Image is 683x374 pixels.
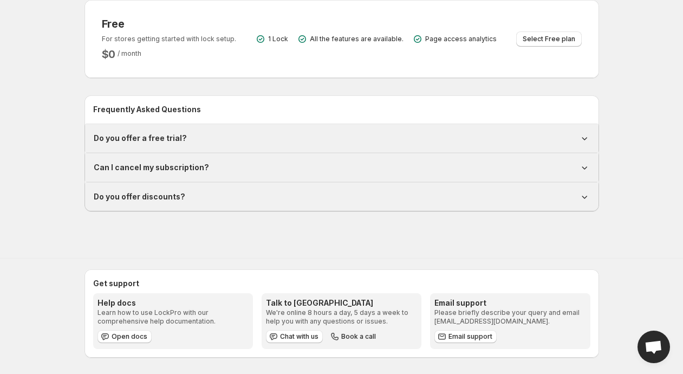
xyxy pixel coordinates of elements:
[93,104,590,115] h2: Frequently Asked Questions
[280,332,318,341] span: Chat with us
[97,298,249,308] h3: Help docs
[523,35,575,43] span: Select Free plan
[327,330,380,343] button: Book a call
[97,330,152,343] a: Open docs
[97,308,249,326] p: Learn how to use LockPro with our comprehensive help documentation.
[102,17,236,30] h3: Free
[310,35,404,43] p: All the features are available.
[102,35,236,43] p: For stores getting started with lock setup.
[434,298,586,308] h3: Email support
[94,162,209,173] h1: Can I cancel my subscription?
[268,35,288,43] p: 1 Lock
[434,330,497,343] a: Email support
[112,332,147,341] span: Open docs
[102,48,116,61] h2: $ 0
[94,191,185,202] h1: Do you offer discounts?
[516,31,582,47] button: Select Free plan
[118,49,141,57] span: / month
[448,332,492,341] span: Email support
[266,308,417,326] p: We're online 8 hours a day, 5 days a week to help you with any questions or issues.
[266,298,417,308] h3: Talk to [GEOGRAPHIC_DATA]
[425,35,497,43] p: Page access analytics
[434,308,586,326] p: Please briefly describe your query and email [EMAIL_ADDRESS][DOMAIN_NAME].
[341,332,376,341] span: Book a call
[638,331,670,363] div: Open chat
[93,278,590,289] h2: Get support
[266,330,323,343] button: Chat with us
[94,133,187,144] h1: Do you offer a free trial?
